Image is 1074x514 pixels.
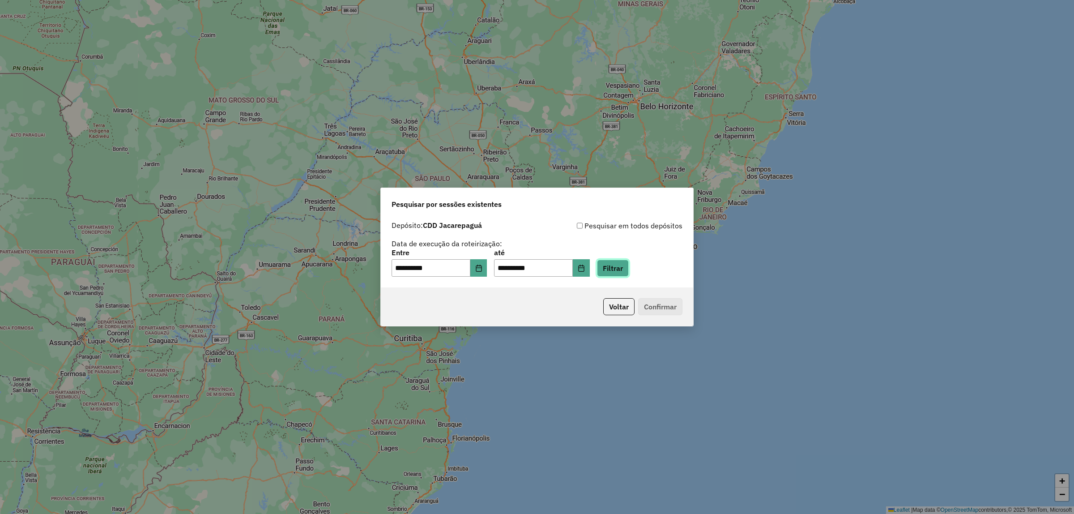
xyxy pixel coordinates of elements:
[573,259,590,277] button: Choose Date
[392,220,482,231] label: Depósito:
[494,247,589,258] label: até
[597,260,629,277] button: Filtrar
[392,247,487,258] label: Entre
[392,199,502,210] span: Pesquisar por sessões existentes
[392,238,502,249] label: Data de execução da roteirização:
[423,221,482,230] strong: CDD Jacarepaguá
[470,259,487,277] button: Choose Date
[537,220,682,231] div: Pesquisar em todos depósitos
[603,298,635,315] button: Voltar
